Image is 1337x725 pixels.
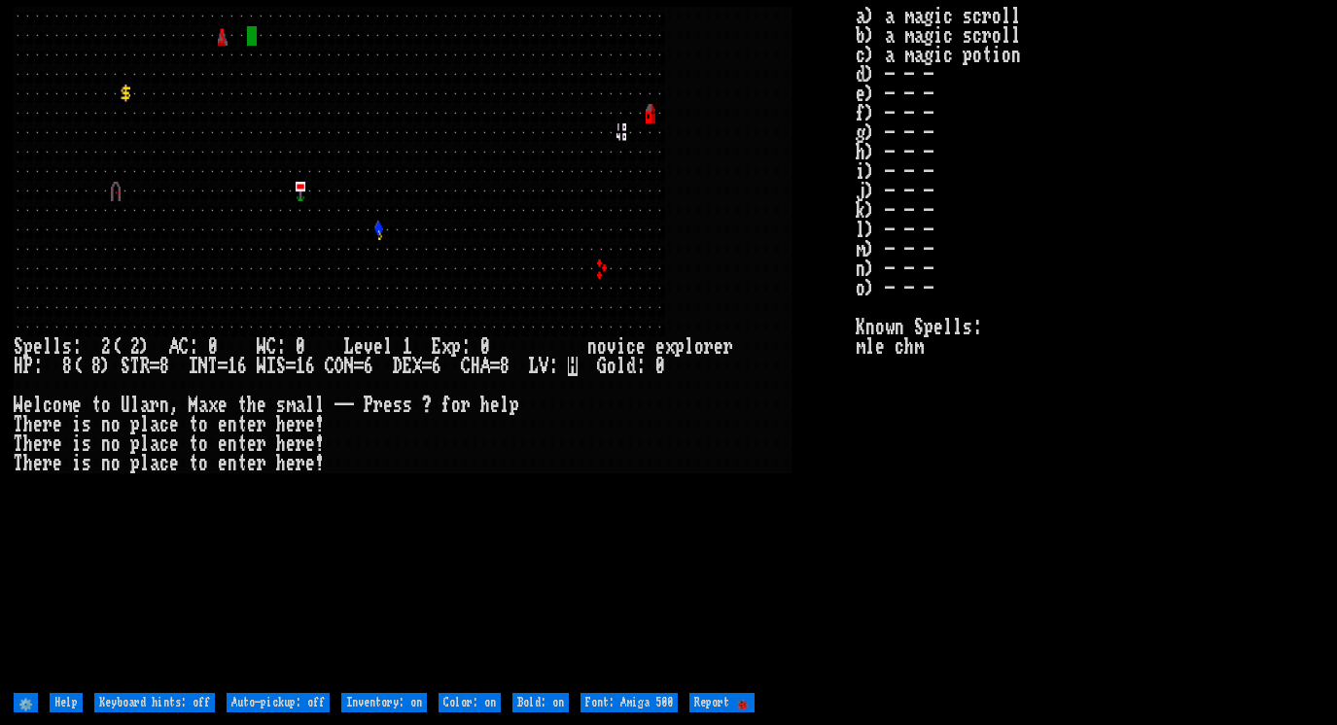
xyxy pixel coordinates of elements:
[364,396,373,415] div: P
[189,415,198,434] div: t
[130,454,140,473] div: p
[325,357,334,376] div: C
[439,693,501,712] input: Color: on
[296,337,305,357] div: 0
[616,357,626,376] div: l
[266,337,276,357] div: C
[101,415,111,434] div: n
[296,357,305,376] div: 1
[461,337,471,357] div: :
[208,337,218,357] div: 0
[432,357,441,376] div: 6
[694,337,704,357] div: o
[364,337,373,357] div: v
[257,434,266,454] div: r
[111,415,121,434] div: o
[169,337,179,357] div: A
[334,396,344,415] div: -
[82,454,91,473] div: s
[480,337,490,357] div: 0
[159,434,169,454] div: c
[305,415,315,434] div: e
[393,357,403,376] div: D
[150,396,159,415] div: r
[91,357,101,376] div: 8
[257,454,266,473] div: r
[130,396,140,415] div: l
[341,693,427,712] input: Inventory: on
[218,434,228,454] div: e
[72,415,82,434] div: i
[121,396,130,415] div: U
[655,337,665,357] div: e
[247,415,257,434] div: e
[159,415,169,434] div: c
[296,396,305,415] div: a
[14,357,23,376] div: H
[247,396,257,415] div: h
[451,396,461,415] div: o
[568,357,578,376] mark: H
[50,693,83,712] input: Help
[189,396,198,415] div: M
[685,337,694,357] div: l
[364,357,373,376] div: 6
[101,396,111,415] div: o
[159,357,169,376] div: 8
[150,415,159,434] div: a
[286,454,296,473] div: e
[94,693,215,712] input: Keyboard hints: off
[62,337,72,357] div: s
[373,396,383,415] div: r
[247,434,257,454] div: e
[626,357,636,376] div: d
[441,337,451,357] div: x
[101,454,111,473] div: n
[23,396,33,415] div: e
[480,396,490,415] div: h
[422,357,432,376] div: =
[315,434,325,454] div: !
[257,337,266,357] div: W
[412,357,422,376] div: X
[218,357,228,376] div: =
[403,396,412,415] div: s
[512,693,569,712] input: Bold: on
[286,434,296,454] div: e
[675,337,685,357] div: p
[276,454,286,473] div: h
[159,454,169,473] div: c
[344,357,354,376] div: N
[441,396,451,415] div: f
[296,454,305,473] div: r
[33,337,43,357] div: e
[490,357,500,376] div: =
[296,434,305,454] div: r
[150,454,159,473] div: a
[169,434,179,454] div: e
[198,415,208,434] div: o
[286,396,296,415] div: m
[228,357,237,376] div: 1
[72,396,82,415] div: e
[237,434,247,454] div: t
[315,396,325,415] div: l
[62,396,72,415] div: m
[23,357,33,376] div: P
[286,357,296,376] div: =
[305,454,315,473] div: e
[14,454,23,473] div: T
[82,434,91,454] div: s
[305,396,315,415] div: l
[480,357,490,376] div: A
[33,396,43,415] div: l
[597,357,607,376] div: G
[101,357,111,376] div: )
[500,357,510,376] div: 8
[354,357,364,376] div: =
[237,357,247,376] div: 6
[714,337,723,357] div: e
[82,415,91,434] div: s
[23,454,33,473] div: h
[344,396,354,415] div: -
